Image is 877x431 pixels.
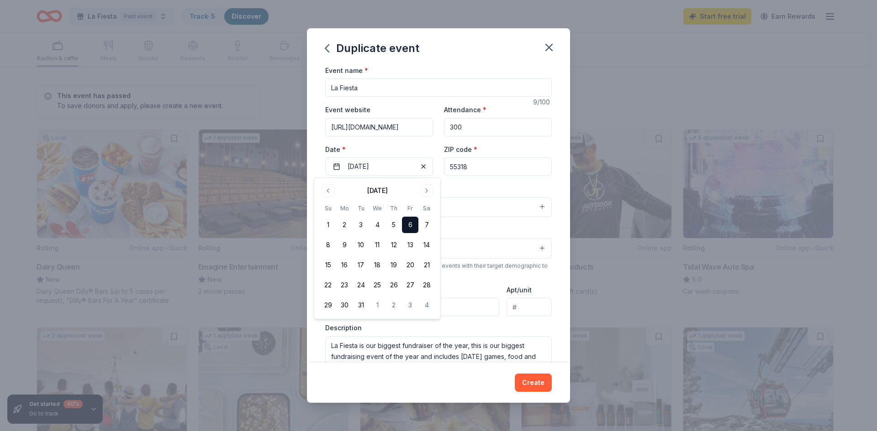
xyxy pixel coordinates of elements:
[402,203,418,213] th: Friday
[444,118,552,136] input: 20
[507,298,552,316] input: #
[418,217,435,233] button: 7
[353,203,369,213] th: Tuesday
[402,277,418,293] button: 27
[353,277,369,293] button: 24
[367,185,388,196] div: [DATE]
[325,336,552,377] textarea: La Fiesta is our biggest fundraiser of the year, this is our biggest fundraising event of the yea...
[444,157,552,176] input: 12345 (U.S. only)
[444,105,486,114] label: Attendance
[320,277,336,293] button: 22
[325,323,362,332] label: Description
[507,286,532,295] label: Apt/unit
[386,257,402,273] button: 19
[533,97,552,108] div: 9 /100
[402,217,418,233] button: 6
[418,277,435,293] button: 28
[369,297,386,313] button: 1
[369,277,386,293] button: 25
[369,217,386,233] button: 4
[369,203,386,213] th: Wednesday
[325,66,368,75] label: Event name
[353,257,369,273] button: 17
[336,257,353,273] button: 16
[320,203,336,213] th: Sunday
[402,237,418,253] button: 13
[336,217,353,233] button: 2
[402,297,418,313] button: 3
[325,105,370,114] label: Event website
[325,41,419,56] div: Duplicate event
[336,297,353,313] button: 30
[515,374,552,392] button: Create
[386,203,402,213] th: Thursday
[320,257,336,273] button: 15
[418,203,435,213] th: Saturday
[418,297,435,313] button: 4
[369,257,386,273] button: 18
[353,237,369,253] button: 10
[353,297,369,313] button: 31
[325,157,433,176] button: [DATE]
[386,297,402,313] button: 2
[402,257,418,273] button: 20
[325,118,433,136] input: https://www...
[320,297,336,313] button: 29
[418,237,435,253] button: 14
[386,217,402,233] button: 5
[336,203,353,213] th: Monday
[369,237,386,253] button: 11
[353,217,369,233] button: 3
[420,184,433,197] button: Go to next month
[418,257,435,273] button: 21
[336,277,353,293] button: 23
[325,78,552,97] input: Spring Fundraiser
[386,277,402,293] button: 26
[444,145,477,154] label: ZIP code
[320,217,336,233] button: 1
[336,237,353,253] button: 9
[386,237,402,253] button: 12
[320,237,336,253] button: 8
[322,184,334,197] button: Go to previous month
[325,145,433,154] label: Date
